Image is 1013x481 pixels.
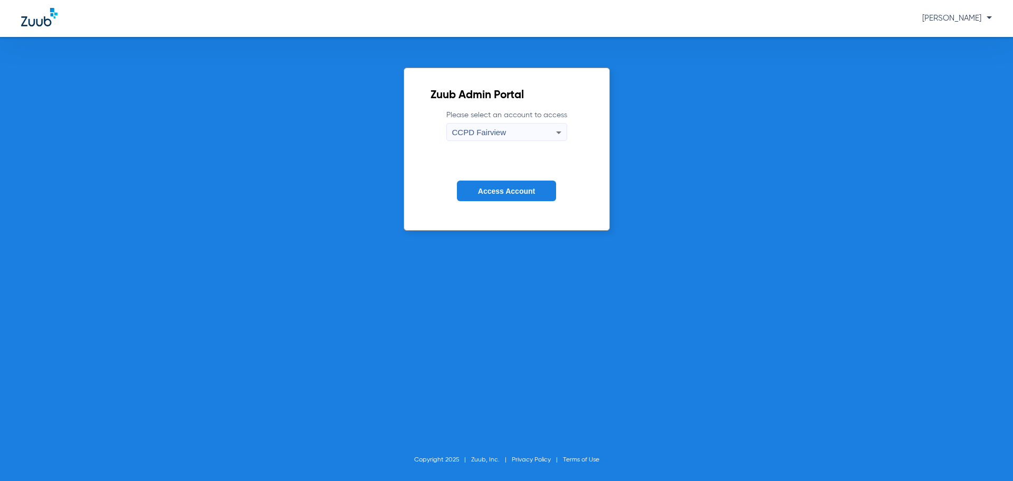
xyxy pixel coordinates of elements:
[452,128,506,137] span: CCPD Fairview
[512,457,551,463] a: Privacy Policy
[431,90,583,101] h2: Zuub Admin Portal
[922,14,992,22] span: [PERSON_NAME]
[457,181,556,201] button: Access Account
[471,455,512,465] li: Zuub, Inc.
[446,110,567,141] label: Please select an account to access
[960,430,1013,481] iframe: Chat Widget
[21,8,58,26] img: Zuub Logo
[478,187,535,195] span: Access Account
[563,457,599,463] a: Terms of Use
[414,455,471,465] li: Copyright 2025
